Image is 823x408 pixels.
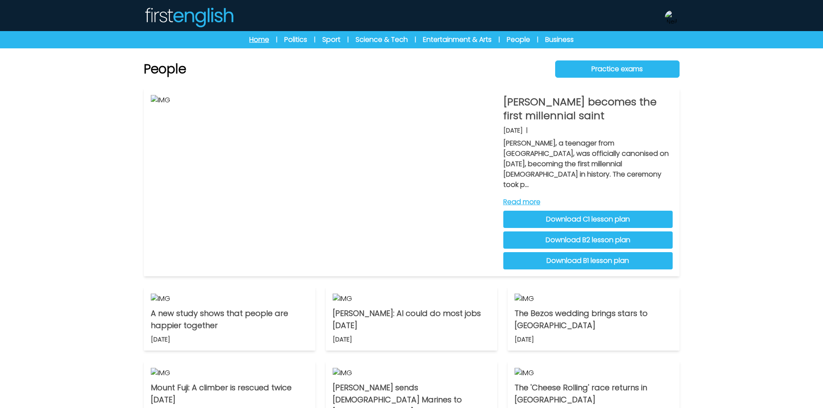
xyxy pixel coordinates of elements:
a: Download B2 lesson plan [503,231,673,249]
span: | [537,35,538,44]
span: | [415,35,416,44]
a: People [507,35,530,45]
p: [PERSON_NAME], a teenager from [GEOGRAPHIC_DATA], was officially canonised on [DATE], becoming th... [503,138,673,190]
img: IMG [333,294,490,304]
p: [DATE] [333,335,352,344]
a: Home [249,35,269,45]
h1: People [144,61,186,77]
a: Entertainment & Arts [423,35,492,45]
a: IMG The Bezos wedding brings stars to [GEOGRAPHIC_DATA] [DATE] [508,287,679,351]
a: Download C1 lesson plan [503,211,673,228]
a: Sport [322,35,340,45]
a: Business [545,35,574,45]
p: The 'Cheese Rolling' race returns in [GEOGRAPHIC_DATA] [515,382,672,406]
a: Practice exams [555,60,680,78]
span: | [347,35,349,44]
p: [PERSON_NAME]: AI could do most jobs [DATE] [333,307,490,332]
span: | [314,35,315,44]
p: [DATE] [515,335,534,344]
img: IMG [151,294,308,304]
a: Download B1 lesson plan [503,252,673,269]
p: A new study shows that people are happier together [151,307,308,332]
img: IMG [151,368,308,378]
a: Science & Tech [356,35,408,45]
p: [DATE] [151,335,170,344]
p: Mount Fuji: A climber is rescued twice [DATE] [151,382,308,406]
span: | [499,35,500,44]
b: | [526,126,527,135]
img: IMG [515,368,672,378]
a: Politics [284,35,307,45]
span: | [276,35,277,44]
p: The Bezos wedding brings stars to [GEOGRAPHIC_DATA] [515,307,672,332]
img: IMG [151,95,496,269]
p: [DATE] [503,126,523,135]
a: IMG A new study shows that people are happier together [DATE] [144,287,315,351]
img: Neil Storey [665,10,679,24]
img: IMG [515,294,672,304]
a: Read more [503,197,673,207]
img: Logo [144,7,234,28]
a: IMG [PERSON_NAME]: AI could do most jobs [DATE] [DATE] [326,287,497,351]
p: [PERSON_NAME] becomes the first millennial saint [503,95,673,123]
img: IMG [333,368,490,378]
